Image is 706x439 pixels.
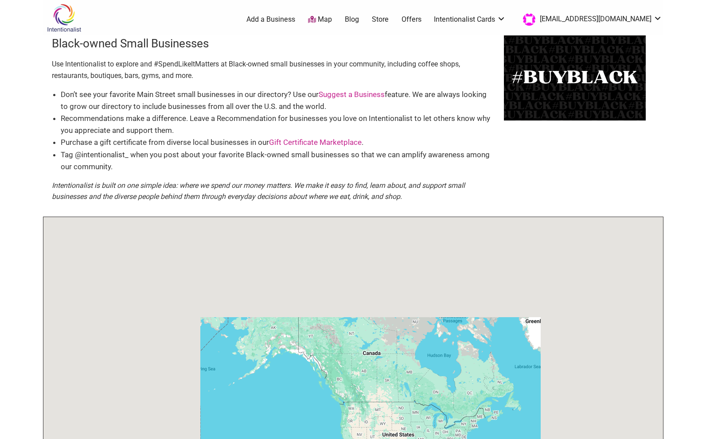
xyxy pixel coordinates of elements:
a: Add a Business [246,15,295,24]
a: Intentionalist Cards [434,15,506,24]
a: Blog [345,15,359,24]
img: Intentionalist [43,4,85,32]
li: Purchase a gift certificate from diverse local businesses in our . [61,136,495,148]
li: Tag @intentionalist_ when you post about your favorite Black-owned small businesses so that we ca... [61,149,495,173]
a: Map [308,15,332,25]
p: Use Intentionalist to explore and #SpendLikeItMatters at Black-owned small businesses in your com... [52,58,495,81]
li: Recommendations make a difference. Leave a Recommendation for businesses you love on Intentionali... [61,113,495,136]
a: Gift Certificate Marketplace [269,138,362,147]
a: [EMAIL_ADDRESS][DOMAIN_NAME] [519,12,662,27]
a: Offers [402,15,421,24]
li: sashiro@aol.com [519,12,662,27]
a: Suggest a Business [319,90,385,99]
em: Intentionalist is built on one simple idea: where we spend our money matters. We make it easy to ... [52,181,465,201]
a: Store [372,15,389,24]
li: Don’t see your favorite Main Street small businesses in our directory? Use our feature. We are al... [61,89,495,113]
h3: Black-owned Small Businesses [52,35,495,51]
img: BuyBlack-500x300-1.png [504,35,646,120]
